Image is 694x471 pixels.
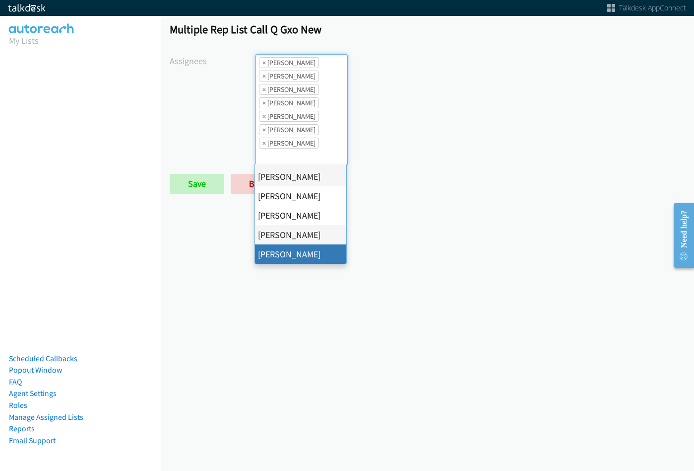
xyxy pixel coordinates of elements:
a: Scheduled Callbacks [9,354,77,363]
iframe: Resource Center [665,196,694,275]
label: Assignees [170,54,255,68]
a: Manage Assigned Lists [9,412,83,422]
span: × [262,138,266,148]
a: Reports [9,424,35,433]
li: [PERSON_NAME] [255,206,346,225]
a: Roles [9,400,27,410]
li: [PERSON_NAME] [255,167,346,186]
span: × [262,111,266,121]
span: × [262,98,266,108]
a: Email Support [9,436,56,445]
li: [PERSON_NAME] [255,244,346,264]
li: Cathy Shahan [259,71,319,81]
h1: Multiple Rep List Call Q Gxo New [170,22,685,36]
a: FAQ [9,377,22,387]
span: × [262,84,266,94]
li: Tatiana Medina [259,138,319,149]
span: × [262,58,266,68]
span: × [262,71,266,81]
input: Save [170,174,224,194]
a: Back [231,174,286,194]
a: My Lists [9,35,39,46]
span: × [262,125,266,135]
a: Talkdesk AppConnect [607,3,686,13]
li: Daquaya Johnson [259,97,319,108]
li: [PERSON_NAME] [255,186,346,206]
a: Popout Window [9,365,62,375]
li: Charles Ross [259,84,319,95]
a: Agent Settings [9,389,57,398]
li: [PERSON_NAME] [255,225,346,244]
li: Alana Ruiz [259,57,319,68]
li: Jordan Stehlik [259,124,319,135]
li: Jasmin Martinez [259,111,319,122]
